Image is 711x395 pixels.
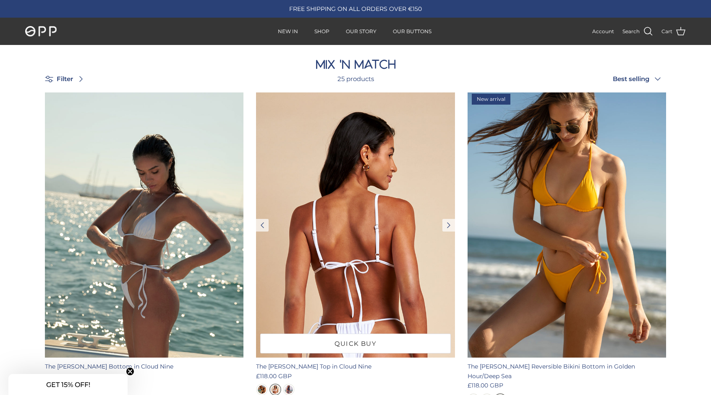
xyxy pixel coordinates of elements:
[260,334,450,353] a: Quick buy
[622,26,653,37] a: Search
[46,381,90,389] span: GET 15% OFF!
[45,362,243,371] div: The [PERSON_NAME] Bottom in Cloud Nine
[613,75,649,83] span: Best selling
[45,58,666,71] h1: MIX 'N MATCH
[57,74,73,84] span: Filter
[307,18,337,45] a: SHOP
[258,385,266,394] img: Black Sand
[661,26,686,37] a: Cart
[592,27,614,35] a: Account
[236,5,475,13] div: FREE SHIPPING ON ALL ORDERS OVER €150
[661,27,672,35] span: Cart
[256,371,292,381] span: £118.00 GBP
[271,385,280,394] img: Cloud Nine
[279,74,432,84] div: 25 products
[468,381,503,390] span: £118.00 GBP
[256,362,455,371] div: The [PERSON_NAME] Top in Cloud Nine
[622,27,640,35] span: Search
[613,70,666,88] button: Best selling
[285,385,293,394] img: Summer Sky
[442,219,455,232] a: Next
[126,367,134,376] button: Close teaser
[338,18,384,45] a: OUR STORY
[45,371,80,381] span: £98.00 GBP
[256,219,269,232] a: Previous
[125,18,584,45] div: Primary
[468,362,666,381] div: The [PERSON_NAME] Reversible Bikini Bottom in Golden Hour/Deep Sea
[45,69,89,88] a: Filter
[385,18,439,45] a: OUR BUTTONS
[25,26,57,37] img: OPP Swimwear
[8,374,128,395] div: GET 15% OFF!Close teaser
[270,18,306,45] a: NEW IN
